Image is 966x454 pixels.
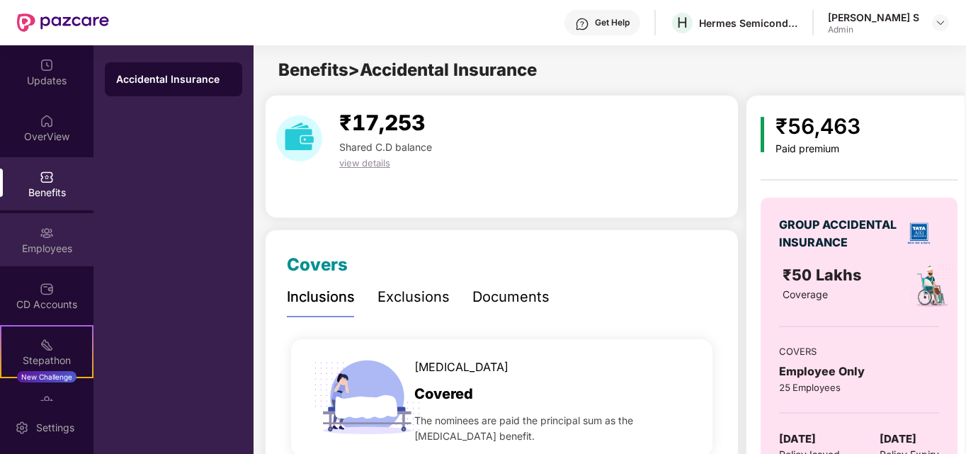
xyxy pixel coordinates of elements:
[15,421,29,435] img: svg+xml;base64,PHN2ZyBpZD0iU2V0dGluZy0yMHgyMCIgeG1sbnM9Imh0dHA6Ly93d3cudzMub3JnLzIwMDAvc3ZnIiB3aW...
[414,383,473,405] span: Covered
[828,11,919,24] div: [PERSON_NAME] S
[935,17,946,28] img: svg+xml;base64,PHN2ZyBpZD0iRHJvcGRvd24tMzJ4MzIiIHhtbG5zPSJodHRwOi8vd3d3LnczLm9yZy8yMDAwL3N2ZyIgd2...
[880,431,916,448] span: [DATE]
[40,170,54,184] img: svg+xml;base64,PHN2ZyBpZD0iQmVuZWZpdHMiIHhtbG5zPSJodHRwOi8vd3d3LnczLm9yZy8yMDAwL3N2ZyIgd2lkdGg9Ij...
[775,143,860,155] div: Paid premium
[909,263,955,309] img: policyIcon
[414,358,508,376] span: [MEDICAL_DATA]
[278,59,537,80] span: Benefits > Accidental Insurance
[779,431,816,448] span: [DATE]
[40,58,54,72] img: svg+xml;base64,PHN2ZyBpZD0iVXBkYXRlZCIgeG1sbnM9Imh0dHA6Ly93d3cudzMub3JnLzIwMDAvc3ZnIiB3aWR0aD0iMj...
[677,14,688,31] span: H
[287,286,355,308] div: Inclusions
[1,353,92,368] div: Stepathon
[472,286,550,308] div: Documents
[414,413,695,444] span: The nominees are paid the principal sum as the [MEDICAL_DATA] benefit.
[779,380,939,395] div: 25 Employees
[783,288,828,300] span: Coverage
[779,344,939,358] div: COVERS
[775,110,860,143] div: ₹56,463
[377,286,450,308] div: Exclusions
[116,72,231,86] div: Accidental Insurance
[828,24,919,35] div: Admin
[761,117,764,152] img: icon
[779,216,899,251] div: GROUP ACCIDENTAL INSURANCE
[40,338,54,352] img: svg+xml;base64,PHN2ZyB4bWxucz0iaHR0cDovL3d3dy53My5vcmcvMjAwMC9zdmciIHdpZHRoPSIyMSIgaGVpZ2h0PSIyMC...
[783,266,865,284] span: ₹50 Lakhs
[287,251,348,278] div: Covers
[779,363,939,380] div: Employee Only
[40,282,54,296] img: svg+xml;base64,PHN2ZyBpZD0iQ0RfQWNjb3VudHMiIGRhdGEtbmFtZT0iQ0QgQWNjb3VudHMiIHhtbG5zPSJodHRwOi8vd3...
[40,226,54,240] img: svg+xml;base64,PHN2ZyBpZD0iRW1wbG95ZWVzIiB4bWxucz0iaHR0cDovL3d3dy53My5vcmcvMjAwMC9zdmciIHdpZHRoPS...
[575,17,589,31] img: svg+xml;base64,PHN2ZyBpZD0iSGVscC0zMngzMiIgeG1sbnM9Imh0dHA6Ly93d3cudzMub3JnLzIwMDAvc3ZnIiB3aWR0aD...
[276,115,322,161] img: download
[339,110,425,135] span: ₹17,253
[40,114,54,128] img: svg+xml;base64,PHN2ZyBpZD0iSG9tZSIgeG1sbnM9Imh0dHA6Ly93d3cudzMub3JnLzIwMDAvc3ZnIiB3aWR0aD0iMjAiIG...
[40,394,54,408] img: svg+xml;base64,PHN2ZyBpZD0iRW5kb3JzZW1lbnRzIiB4bWxucz0iaHR0cDovL3d3dy53My5vcmcvMjAwMC9zdmciIHdpZH...
[699,16,798,30] div: Hermes Semiconductors
[595,17,630,28] div: Get Help
[339,157,390,169] span: view details
[32,421,79,435] div: Settings
[17,371,76,382] div: New Challenge
[903,217,935,249] img: insurerLogo
[17,13,109,32] img: New Pazcare Logo
[339,141,432,153] span: Shared C.D balance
